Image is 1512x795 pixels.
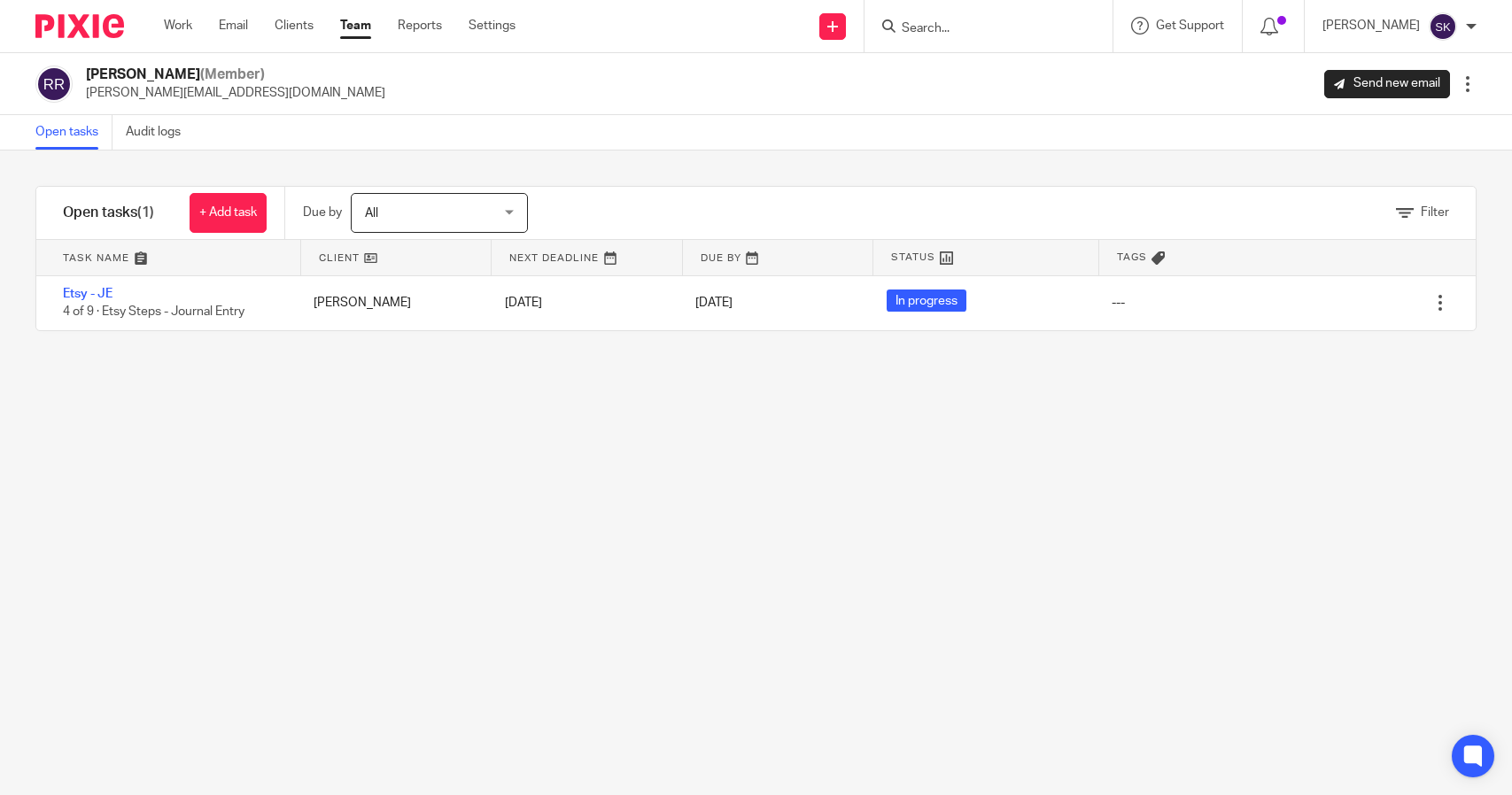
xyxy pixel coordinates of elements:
[1112,294,1125,312] div: ---
[1156,19,1224,32] span: Get Support
[63,204,154,222] h1: Open tasks
[469,17,516,35] a: Settings
[35,66,73,103] img: svg%3E
[219,17,248,35] a: Email
[86,84,385,102] p: [PERSON_NAME][EMAIL_ADDRESS][DOMAIN_NAME]
[296,285,486,320] div: [PERSON_NAME]
[63,288,112,300] a: Etsy - JE
[137,205,154,220] span: (1)
[164,17,192,35] a: Work
[200,67,265,81] span: (Member)
[487,285,678,320] div: [DATE]
[275,17,314,35] a: Clients
[1322,17,1420,35] p: [PERSON_NAME]
[63,306,244,319] span: 4 of 9 · Etsy Steps - Journal Entry
[1324,70,1450,98] a: Send new email
[1429,12,1457,41] img: svg%3E
[365,207,378,220] span: All
[303,204,342,221] p: Due by
[35,115,112,150] a: Open tasks
[86,66,385,84] h2: [PERSON_NAME]
[695,297,733,309] span: [DATE]
[1421,206,1449,219] span: Filter
[891,250,935,265] span: Status
[887,289,966,312] span: In progress
[398,17,442,35] a: Reports
[35,14,124,38] img: Pixie
[126,115,194,150] a: Audit logs
[190,193,267,233] a: + Add task
[900,21,1059,37] input: Search
[340,17,371,35] a: Team
[1117,250,1147,265] span: Tags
